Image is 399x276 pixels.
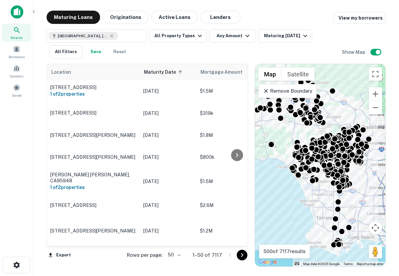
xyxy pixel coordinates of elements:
span: Borrowers [9,54,25,59]
p: [DATE] [143,110,193,117]
a: Open this area in Google Maps (opens a new window) [257,258,279,266]
p: 500 of 7117 results [263,247,306,255]
p: [DATE] [143,227,193,234]
p: $1.8M [200,132,266,139]
th: Maturity Date [140,64,197,80]
p: [STREET_ADDRESS] [50,110,137,116]
p: Remove Boundary [263,87,312,95]
button: Maturing [DATE] [259,29,312,43]
p: [STREET_ADDRESS][PERSON_NAME] [50,154,137,160]
button: Toggle fullscreen view [369,67,382,81]
a: Terms [343,262,353,266]
button: Map camera controls [369,221,382,234]
p: Rows per page: [127,251,163,259]
th: Location [47,64,140,80]
h6: Show Map [342,48,366,56]
a: Contacts [2,62,31,80]
p: [DATE] [143,87,193,95]
button: Maturing Loans [47,11,100,24]
button: Show street map [258,67,282,81]
div: 0 0 [255,64,385,266]
button: Go to next page [237,250,247,260]
a: Borrowers [2,43,31,61]
span: Location [51,68,71,76]
p: $1.2M [200,227,266,234]
a: Search [2,24,31,42]
p: [DATE] [143,202,193,209]
span: Maturity Date [144,68,185,76]
button: Any Amount [209,29,256,43]
button: Zoom out [369,101,382,114]
p: $319k [200,110,266,117]
p: $2.6M [200,202,266,209]
span: [GEOGRAPHIC_DATA], [GEOGRAPHIC_DATA], [GEOGRAPHIC_DATA] [58,33,108,39]
button: Reset [109,45,130,58]
a: View my borrowers [333,12,386,24]
img: capitalize-icon.png [11,5,23,19]
p: [STREET_ADDRESS][PERSON_NAME] [50,132,137,138]
a: Saved [2,81,31,99]
button: All Property Types [149,29,207,43]
p: [DATE] [143,153,193,161]
button: Save your search to get updates of matches that match your search criteria. [85,45,106,58]
p: 1–50 of 7117 [193,251,222,259]
button: Export [47,250,72,260]
button: Lenders [200,11,240,24]
p: [DATE] [143,178,193,185]
h6: 1 of 2 properties [50,184,137,191]
span: Search [11,35,23,40]
p: [DATE] [143,132,193,139]
img: Google [257,258,279,266]
p: $1.5M [200,87,266,95]
button: Originations [103,11,149,24]
button: Keyboard shortcuts [295,262,299,265]
p: $800k [200,153,266,161]
button: Zoom in [369,87,382,101]
h6: 1 of 2 properties [50,90,137,98]
button: Show satellite imagery [282,67,315,81]
button: All Filters [49,45,82,58]
span: Map data ©2025 Google [303,262,339,266]
p: [PERSON_NAME] [PERSON_NAME], CA95948 [50,172,137,184]
p: [STREET_ADDRESS] [50,84,137,90]
div: Maturing [DATE] [264,32,309,40]
p: [STREET_ADDRESS] [50,202,137,208]
iframe: Chat Widget [366,223,399,255]
div: 50 [165,250,182,260]
span: Mortgage Amount [200,68,251,76]
p: $1.5M [200,178,266,185]
a: Report a map error [357,262,383,266]
button: Active Loans [151,11,198,24]
p: [STREET_ADDRESS][PERSON_NAME] [50,228,137,234]
th: Mortgage Amount [197,64,270,80]
span: Contacts [10,73,23,79]
span: Saved [12,93,22,98]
